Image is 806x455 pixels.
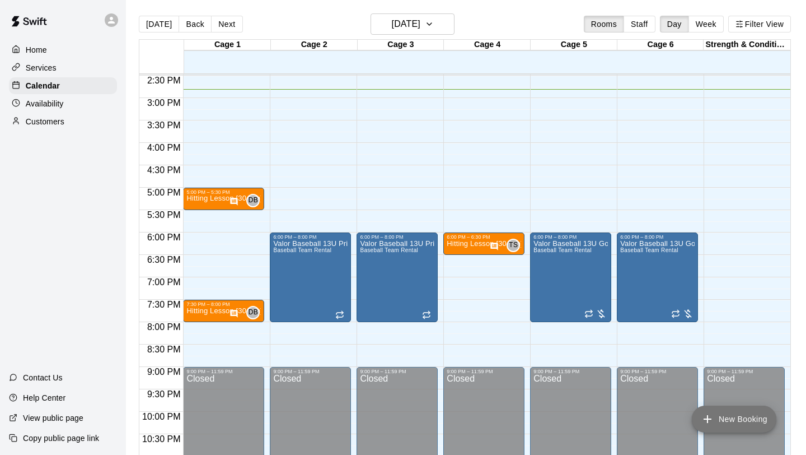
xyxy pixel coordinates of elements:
div: 7:30 PM – 8:00 PM: Hitting Lesson [30 min] [183,300,264,322]
span: 5:00 PM [144,188,184,197]
span: 7:00 PM [144,277,184,287]
button: Filter View [728,16,791,32]
div: Cage 2 [271,40,358,50]
button: Back [179,16,212,32]
p: Availability [26,98,64,109]
div: Tommy Santiago [507,239,520,252]
span: 6:30 PM [144,255,184,264]
div: 6:00 PM – 6:30 PM [447,234,521,240]
div: 5:00 PM – 5:30 PM: Hitting Lesson [30 min] [183,188,264,210]
button: Staff [624,16,655,32]
p: Customers [26,116,64,127]
button: Next [211,16,242,32]
div: Cage 3 [358,40,444,50]
span: 6:00 PM [144,233,184,242]
a: Home [9,41,117,58]
span: 8:00 PM [144,322,184,332]
p: View public page [23,412,83,424]
span: 5:30 PM [144,210,184,220]
div: Cage 1 [184,40,271,50]
button: [DATE] [371,13,454,35]
span: Baseball Team Rental [273,247,331,253]
button: Week [688,16,724,32]
span: TS [509,240,518,251]
div: 9:00 PM – 11:59 PM [273,369,348,374]
p: Home [26,44,47,55]
span: Recurring event [671,309,680,318]
div: 6:00 PM – 8:00 PM [273,234,348,240]
div: 9:00 PM – 11:59 PM [533,369,608,374]
button: Rooms [584,16,624,32]
div: 5:00 PM – 5:30 PM [186,189,261,195]
div: 7:30 PM – 8:00 PM [186,301,261,307]
div: 9:00 PM – 11:59 PM [707,369,781,374]
p: Contact Us [23,372,63,383]
button: Day [660,16,689,32]
div: 6:00 PM – 8:00 PM: Valor Baseball 13U Prime - Clemmons [270,233,351,322]
span: Recurring event [335,310,344,319]
span: Baseball Team Rental [620,247,678,253]
span: 9:00 PM [144,367,184,377]
svg: Has notes [490,242,499,251]
div: Cage 5 [531,40,617,50]
div: 9:00 PM – 11:59 PM [447,369,521,374]
span: DB [249,307,258,318]
span: 10:00 PM [139,412,183,421]
p: Calendar [26,80,60,91]
span: Baseball Team Rental [360,247,418,253]
div: 6:00 PM – 8:00 PM [360,234,434,240]
a: Calendar [9,77,117,94]
span: 7:30 PM [144,300,184,309]
span: DB [249,195,258,206]
div: 6:00 PM – 8:00 PM [620,234,695,240]
div: 6:00 PM – 6:30 PM: Hitting Lesson [30 min] [443,233,524,255]
span: Dakota Bandy [251,194,260,207]
p: Help Center [23,392,65,403]
span: Recurring event [422,310,431,319]
span: Dakota Bandy [251,306,260,319]
span: Tommy Santiago [511,239,520,252]
span: 3:30 PM [144,120,184,130]
svg: Has notes [229,309,238,318]
span: 2:30 PM [144,76,184,85]
div: 9:00 PM – 11:59 PM [186,369,261,374]
span: 4:00 PM [144,143,184,152]
h6: [DATE] [392,16,420,32]
div: 6:00 PM – 8:00 PM: Valor Baseball 13U Prime - Clemmons [357,233,438,322]
span: 10:30 PM [139,434,183,444]
p: Services [26,62,57,73]
span: 3:00 PM [144,98,184,108]
svg: Has notes [229,197,238,206]
span: Baseball Team Rental [533,247,592,253]
div: 6:00 PM – 8:00 PM: Valor Baseball 13U Gold - Mullins [530,233,611,322]
div: 6:00 PM – 8:00 PM: Valor Baseball 13U Gold - Mullins [617,233,698,322]
div: 9:00 PM – 11:59 PM [360,369,434,374]
span: Recurring event [584,309,593,318]
div: Dakota Bandy [246,306,260,319]
div: Dakota Bandy [246,194,260,207]
span: 4:30 PM [144,165,184,175]
span: 9:30 PM [144,389,184,399]
div: 9:00 PM – 11:59 PM [620,369,695,374]
a: Availability [9,95,117,112]
div: Cage 6 [617,40,704,50]
p: Copy public page link [23,433,99,444]
button: add [692,406,776,433]
button: [DATE] [139,16,179,32]
div: Strength & Conditioning Area [704,40,790,50]
a: Customers [9,113,117,130]
div: 6:00 PM – 8:00 PM [533,234,608,240]
div: Cage 4 [444,40,531,50]
a: Services [9,59,117,76]
span: 8:30 PM [144,345,184,354]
